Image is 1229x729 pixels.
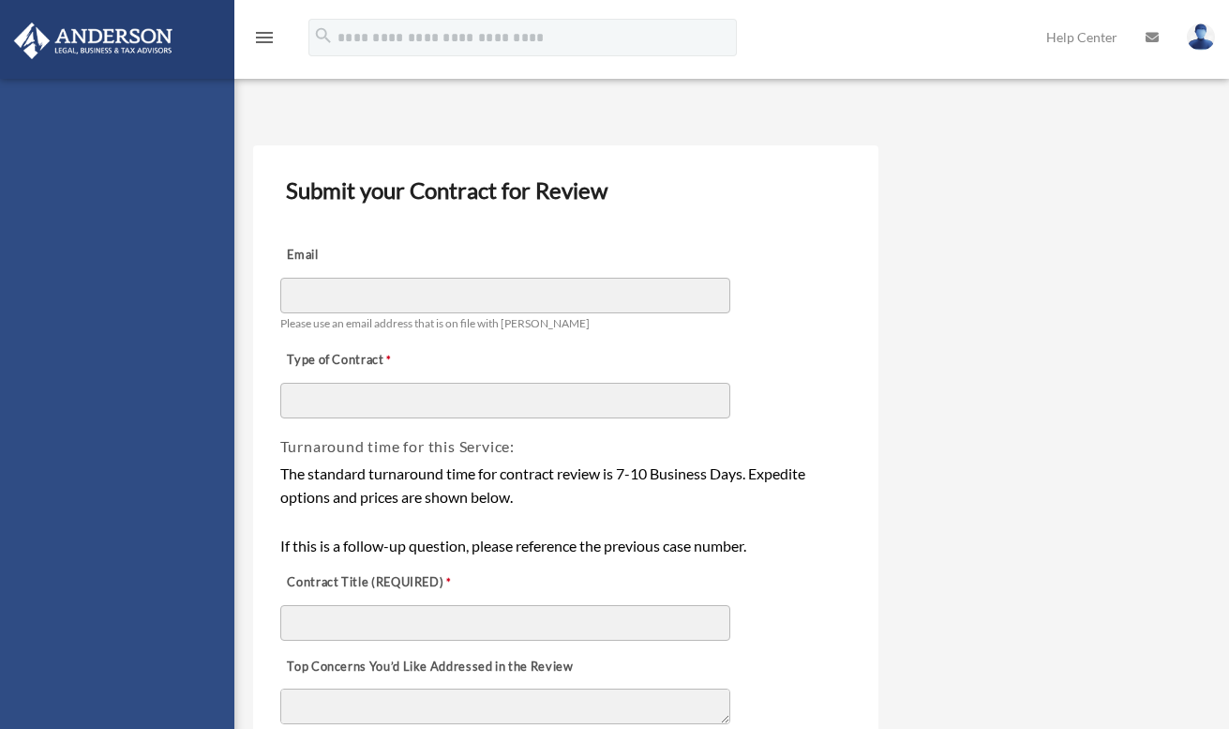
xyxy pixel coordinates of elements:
[280,437,515,455] span: Turnaround time for this Service:
[313,25,334,46] i: search
[280,462,852,557] div: The standard turnaround time for contract review is 7-10 Business Days. Expedite options and pric...
[280,243,468,269] label: Email
[280,316,590,330] span: Please use an email address that is on file with [PERSON_NAME]
[253,26,276,49] i: menu
[1187,23,1215,51] img: User Pic
[8,23,178,59] img: Anderson Advisors Platinum Portal
[280,654,578,680] label: Top Concerns You’d Like Addressed in the Review
[280,348,468,374] label: Type of Contract
[278,171,854,210] h3: Submit your Contract for Review
[253,33,276,49] a: menu
[280,570,468,597] label: Contract Title (REQUIRED)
